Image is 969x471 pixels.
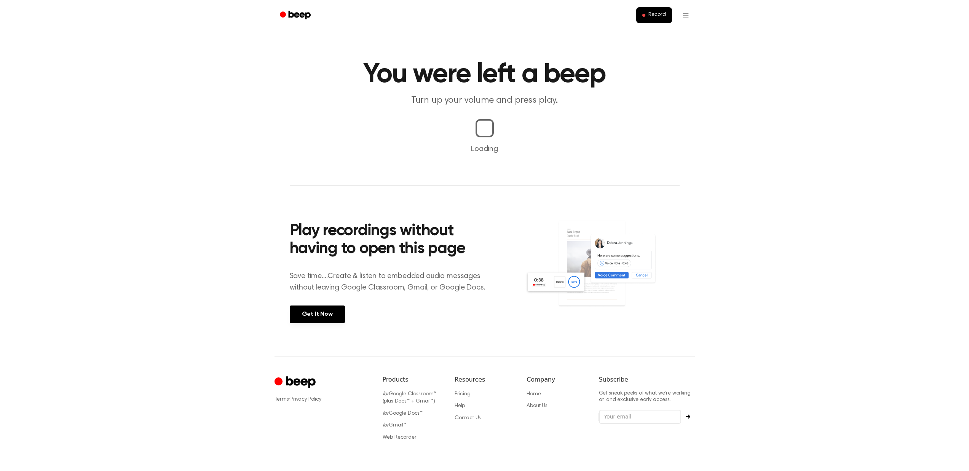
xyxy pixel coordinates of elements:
button: Subscribe [681,414,695,419]
img: Voice Comments on Docs and Recording Widget [525,220,679,322]
a: Get It Now [290,306,345,323]
h1: You were left a beep [290,61,680,88]
p: Turn up your volume and press play. [338,94,631,107]
a: Pricing [455,391,471,397]
a: Web Recorder [383,435,417,440]
p: Save time....Create & listen to embedded audio messages without leaving Google Classroom, Gmail, ... [290,271,495,293]
a: Terms [275,397,289,402]
i: for [383,423,389,428]
a: Home [527,391,541,397]
h2: Play recordings without having to open this page [290,222,495,258]
a: Cruip [275,375,318,390]
h6: Company [527,375,586,384]
a: Help [455,403,465,409]
i: for [383,411,389,416]
a: forGoogle Classroom™ (plus Docs™ + Gmail™) [383,391,437,404]
h6: Subscribe [599,375,695,384]
i: for [383,391,389,397]
a: Beep [275,8,318,23]
a: Privacy Policy [291,397,321,402]
input: Your email [599,410,681,424]
button: Open menu [677,6,695,24]
h6: Resources [455,375,514,384]
h6: Products [383,375,442,384]
a: Contact Us [455,415,481,421]
a: forGmail™ [383,423,407,428]
p: Loading [9,143,960,155]
span: Record [648,12,666,19]
a: About Us [527,403,548,409]
button: Record [636,7,672,23]
a: forGoogle Docs™ [383,411,423,416]
p: Get sneak peeks of what we’re working on and exclusive early access. [599,390,695,404]
div: · [275,396,370,403]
